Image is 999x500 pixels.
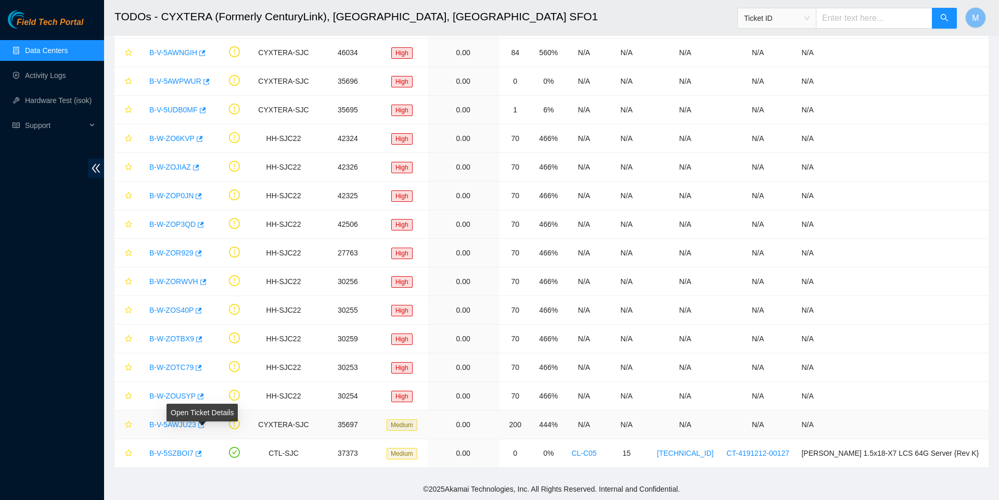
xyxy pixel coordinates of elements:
td: N/A [566,411,603,439]
td: N/A [603,67,650,96]
td: 30256 [315,267,380,296]
td: 42324 [315,124,380,153]
a: B-V-5AWNGIH [149,48,197,57]
td: 466% [532,325,566,353]
span: High [391,248,413,259]
td: N/A [720,124,796,153]
td: N/A [566,325,603,353]
button: star [120,388,133,404]
a: Activity Logs [25,71,66,80]
td: 70 [499,382,532,411]
button: star [120,359,133,376]
span: read [12,122,20,129]
td: N/A [650,325,720,353]
button: star [120,416,133,433]
a: B-W-ZOJIAZ [149,163,191,171]
td: N/A [796,411,989,439]
td: 30255 [315,296,380,325]
td: N/A [720,210,796,239]
span: exclamation-circle [229,361,240,372]
td: N/A [720,67,796,96]
span: star [125,450,132,458]
td: 0.00 [428,124,499,153]
span: exclamation-circle [229,46,240,57]
td: HH-SJC22 [252,267,315,296]
button: star [120,130,133,147]
button: star [120,73,133,89]
button: star [120,330,133,347]
td: N/A [720,411,796,439]
td: 30253 [315,353,380,382]
button: star [120,101,133,118]
td: N/A [720,182,796,210]
td: CYXTERA-SJC [252,96,315,124]
td: N/A [720,353,796,382]
td: 70 [499,182,532,210]
div: Open Ticket Details [166,404,238,421]
td: N/A [603,239,650,267]
td: 0.00 [428,439,499,468]
a: B-W-ZORWVH [149,277,198,286]
span: search [940,14,949,23]
td: HH-SJC22 [252,153,315,182]
span: High [391,133,413,145]
td: 444% [532,411,566,439]
td: N/A [796,96,989,124]
span: star [125,364,132,372]
td: 70 [499,325,532,353]
td: N/A [650,124,720,153]
td: N/A [566,67,603,96]
button: star [120,245,133,261]
input: Enter text here... [816,8,932,29]
a: Data Centers [25,46,68,55]
a: B-W-ZOTC79 [149,363,194,371]
td: HH-SJC22 [252,210,315,239]
td: 1 [499,96,532,124]
span: star [125,192,132,200]
td: N/A [603,296,650,325]
td: N/A [650,353,720,382]
td: 70 [499,210,532,239]
td: 84 [499,39,532,67]
td: N/A [650,411,720,439]
button: star [120,44,133,61]
td: 0.00 [428,210,499,239]
span: star [125,49,132,57]
span: High [391,305,413,316]
a: CT-4191212-00127 [726,449,789,457]
td: HH-SJC22 [252,353,315,382]
td: N/A [796,239,989,267]
span: star [125,278,132,286]
td: 35697 [315,411,380,439]
td: [PERSON_NAME] 1.5x18-X7 LCS 64G Server {Rev K} [796,439,989,468]
button: star [120,445,133,461]
td: 46034 [315,39,380,67]
td: 466% [532,296,566,325]
a: B-V-5AWPWUR [149,77,201,85]
td: 6% [532,96,566,124]
td: 0.00 [428,67,499,96]
span: High [391,219,413,230]
a: B-W-ZOS40P [149,306,194,314]
td: N/A [720,96,796,124]
td: 0.00 [428,153,499,182]
span: exclamation-circle [229,104,240,114]
td: N/A [650,182,720,210]
td: N/A [566,353,603,382]
td: N/A [796,124,989,153]
td: 0.00 [428,353,499,382]
a: [TECHNICAL_ID] [657,449,714,457]
td: 70 [499,124,532,153]
span: High [391,391,413,402]
td: 0.00 [428,325,499,353]
td: N/A [566,96,603,124]
td: 42506 [315,210,380,239]
span: double-left [88,159,104,178]
td: N/A [603,382,650,411]
td: 70 [499,353,532,382]
span: exclamation-circle [229,247,240,258]
td: 466% [532,353,566,382]
td: N/A [603,153,650,182]
td: N/A [603,210,650,239]
span: exclamation-circle [229,304,240,315]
